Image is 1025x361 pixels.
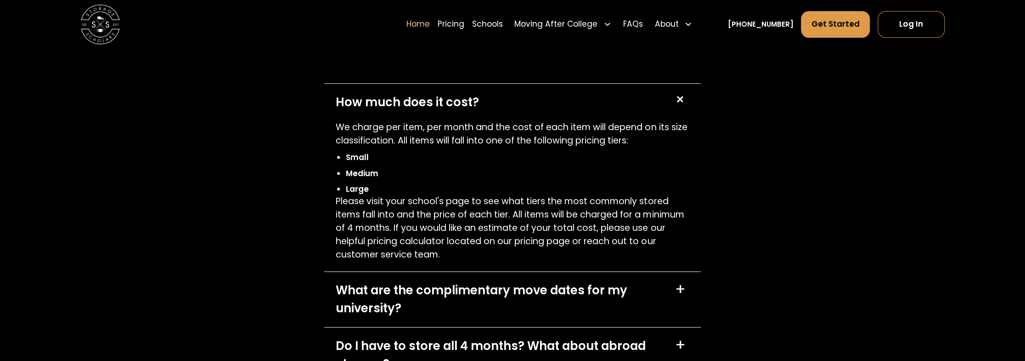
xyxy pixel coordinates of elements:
[654,19,678,31] div: About
[346,152,689,164] li: Small
[336,93,479,111] div: How much does it cost?
[336,195,689,261] p: Please visit your school's page to see what tiers the most commonly stored items fall into and th...
[336,121,689,148] p: We charge per item, per month and the cost of each item will depend on its size classification. A...
[437,11,464,39] a: Pricing
[406,11,429,39] a: Home
[81,5,120,45] a: home
[336,281,663,317] div: What are the complimentary move dates for my university?
[651,11,696,39] div: About
[472,11,503,39] a: Schools
[727,19,793,29] a: [PHONE_NUMBER]
[801,11,870,38] a: Get Started
[878,11,944,38] a: Log In
[670,90,688,109] div: +
[675,337,686,353] div: +
[346,168,689,180] li: Medium
[623,11,643,39] a: FAQs
[675,281,686,297] div: +
[511,11,615,39] div: Moving After College
[514,19,597,31] div: Moving After College
[346,183,689,195] li: Large
[81,5,120,45] img: Storage Scholars main logo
